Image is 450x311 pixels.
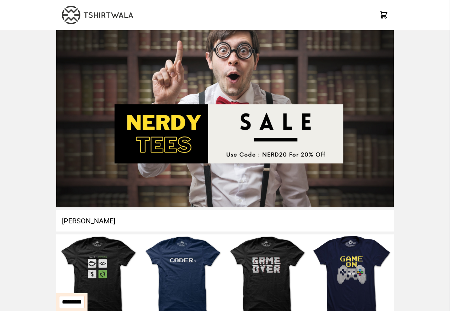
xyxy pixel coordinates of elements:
[62,6,133,24] img: TW-LOGO-400-104.png
[56,30,394,207] img: Nerdy Tshirt Category
[56,210,394,232] h1: [PERSON_NAME]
